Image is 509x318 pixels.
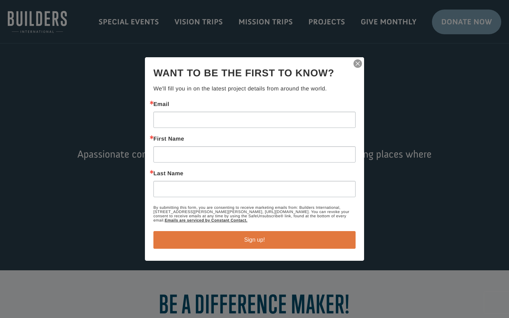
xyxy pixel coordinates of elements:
img: ctct-close-x.svg [353,59,363,69]
h2: Want to be the first to know? [153,66,356,81]
label: First Name [153,136,356,142]
div: [PERSON_NAME] donated $2,200 [13,7,97,21]
label: Last Name [153,171,356,177]
button: Sign up! [153,231,356,249]
p: We'll fill you in on the latest project details from around the world. [153,85,356,93]
img: US.png [13,28,18,33]
div: to [13,22,97,27]
p: By submitting this form, you are consenting to receive marketing emails from: Builders Internatio... [153,206,356,223]
img: emoji grinningFace [57,15,63,20]
label: Email [153,102,356,107]
span: [GEOGRAPHIC_DATA] , [GEOGRAPHIC_DATA] [19,28,97,33]
button: Donate [100,14,131,27]
strong: Project Shovel Ready [17,22,58,27]
a: Emails are serviced by Constant Contact. [165,218,247,223]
